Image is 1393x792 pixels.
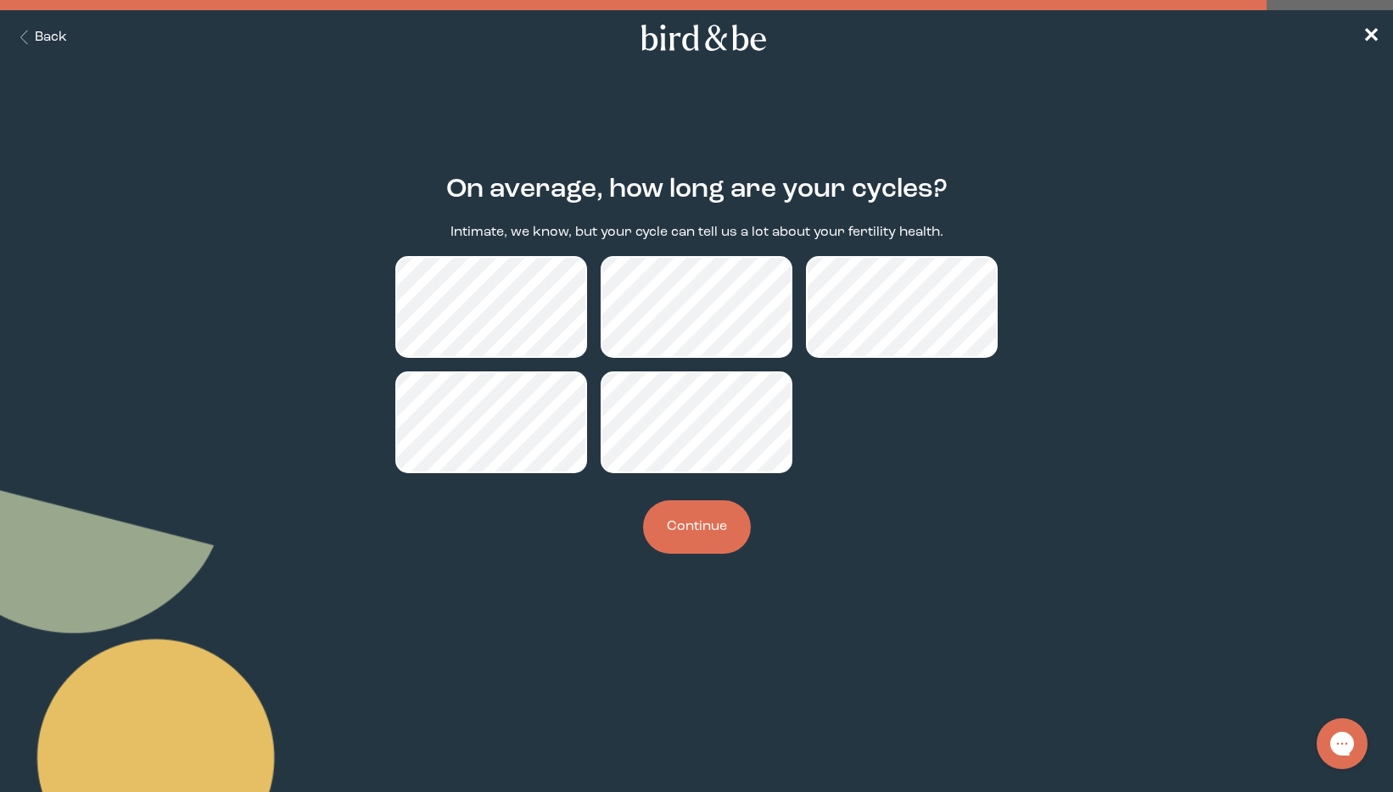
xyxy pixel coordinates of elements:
[450,223,943,243] p: Intimate, we know, but your cycle can tell us a lot about your fertility health.
[643,500,751,554] button: Continue
[1308,712,1376,775] iframe: Gorgias live chat messenger
[446,170,948,209] h2: On average, how long are your cycles?
[1362,23,1379,53] a: ✕
[14,28,67,47] button: Back Button
[1362,27,1379,47] span: ✕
